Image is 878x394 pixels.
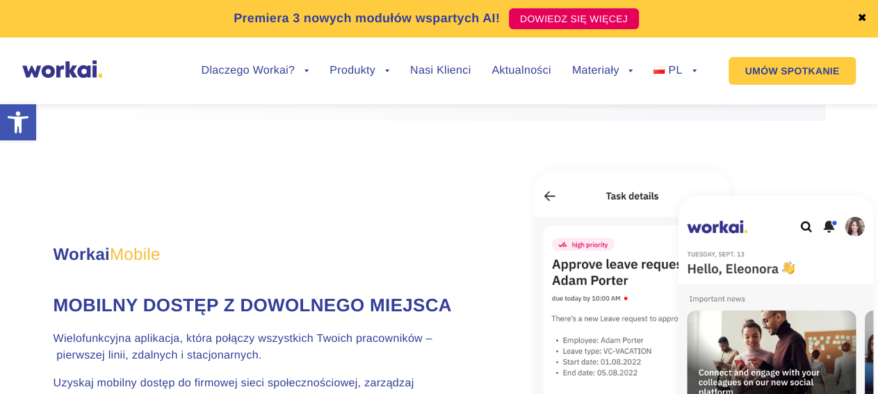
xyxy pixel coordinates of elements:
[410,65,471,76] a: Nasi Klienci
[54,293,471,318] h4: Mobilny dostęp z dowolnego miejsca
[110,245,161,264] span: Mobile
[330,65,389,76] a: Produkty
[857,13,867,24] a: ✖
[234,9,500,28] p: Premiera 3 nowych modułów wspartych AI!
[572,65,633,76] a: Materiały
[668,65,682,76] span: PL
[54,243,471,268] h3: Workai
[54,331,471,364] p: Wielofunkcyjna aplikacja, która połączy wszystkich Twoich pracowników – pierwszej linii, zdalnych...
[491,65,551,76] a: Aktualności
[509,8,639,29] a: DOWIEDZ SIĘ WIĘCEJ
[202,65,309,76] a: Dlaczego Workai?
[729,57,856,85] a: UMÓW SPOTKANIE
